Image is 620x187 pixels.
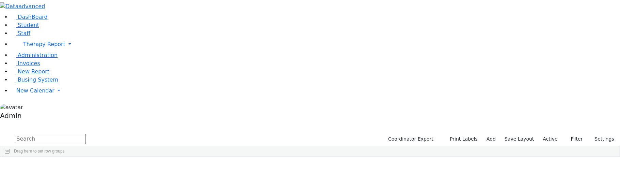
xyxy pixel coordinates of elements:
span: Therapy Report [23,41,65,47]
a: Busing System [11,76,58,83]
span: Student [18,22,39,28]
a: New Report [11,68,49,75]
a: DashBoard [11,14,48,20]
button: Settings [586,134,617,144]
a: Invoices [11,60,40,67]
a: Add [483,134,499,144]
span: Administration [18,52,58,58]
a: Administration [11,52,58,58]
span: Drag here to set row groups [14,149,65,154]
a: New Calendar [11,84,620,98]
a: Student [11,22,39,28]
span: Invoices [18,60,40,67]
button: Save Layout [502,134,537,144]
span: Busing System [18,76,58,83]
span: New Report [18,68,49,75]
input: Search [15,134,86,144]
a: Staff [11,30,30,37]
span: New Calendar [16,87,54,94]
span: DashBoard [18,14,48,20]
label: Active [540,134,561,144]
button: Filter [562,134,586,144]
span: Staff [18,30,30,37]
button: Print Labels [442,134,481,144]
a: Therapy Report [11,38,620,51]
button: Coordinator Export [384,134,436,144]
